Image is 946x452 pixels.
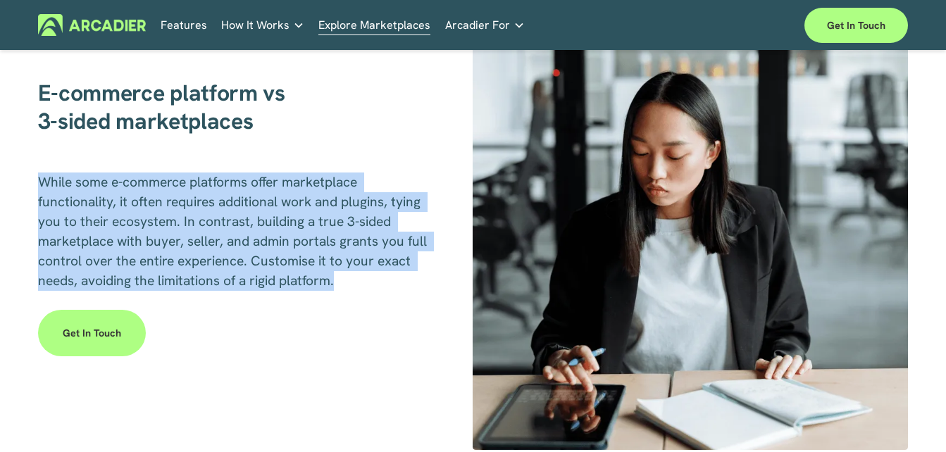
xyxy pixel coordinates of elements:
[445,15,510,35] span: Arcadier For
[804,8,908,43] a: Get in touch
[445,14,525,36] a: folder dropdown
[876,384,946,452] div: Widget de chat
[876,384,946,452] iframe: Chat Widget
[318,14,430,36] a: Explore Marketplaces
[221,15,290,35] span: How It Works
[38,78,285,136] strong: E-commerce platform vs 3-sided marketplaces
[38,310,146,356] a: Get in touch
[161,14,207,36] a: Features
[221,14,304,36] a: folder dropdown
[38,14,146,36] img: Arcadier
[38,173,430,289] span: While some e-commerce platforms offer marketplace functionality, it often requires additional wor...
